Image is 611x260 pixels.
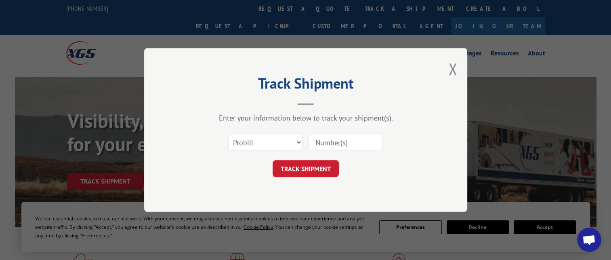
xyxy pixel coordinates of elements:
[185,78,427,93] h2: Track Shipment
[577,228,601,252] div: Open chat
[273,160,339,177] button: TRACK SHIPMENT
[448,58,457,80] button: Close modal
[185,113,427,123] div: Enter your information below to track your shipment(s).
[309,134,383,151] input: Number(s)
